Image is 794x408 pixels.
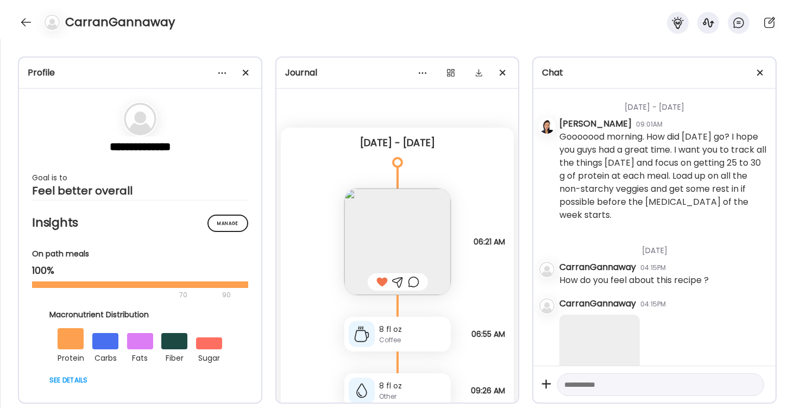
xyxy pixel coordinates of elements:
img: bg-avatar-default.svg [124,103,156,135]
div: Feel better overall [32,184,248,197]
div: Manage [207,215,248,232]
div: How do you feel about this recipe ? [559,274,709,287]
div: Gooooood morning. How did [DATE] go? I hope you guys had a great time. I want you to track all th... [559,130,767,222]
div: CarranGannaway [559,297,636,310]
span: 06:55 AM [471,329,505,339]
div: 90 [221,288,232,302]
div: fiber [161,349,187,365]
div: Journal [285,66,510,79]
div: sugar [196,349,222,365]
div: 8 fl oz [379,380,446,392]
div: [DATE] - [DATE] [289,136,506,149]
img: bg-avatar-default.svg [539,298,554,313]
div: protein [58,349,84,365]
img: images%2FKkOFNasss1NKMjzDX2ZYA4Skty62%2F27lGTr35JXCjzEW8djQZ%2FeTgWjviov3gSOi4ypt6C_240 [344,189,451,295]
img: bg-avatar-default.svg [539,262,554,277]
div: Chat [542,66,767,79]
img: avatars%2FzNSBMsCCYwRWk01rErjyDlvJs7f1 [539,118,554,134]
div: 100% [32,264,248,277]
span: 09:26 AM [471,386,505,396]
h4: CarranGannaway [65,14,175,31]
span: 06:21 AM [474,237,505,247]
div: fats [127,349,153,365]
div: [PERSON_NAME] [559,117,632,130]
div: carbs [92,349,118,365]
div: On path meals [32,248,248,260]
div: 70 [32,288,219,302]
img: bg-avatar-default.svg [45,15,60,30]
h2: Insights [32,215,248,231]
div: 8 fl oz [379,324,446,335]
div: 04:15PM [640,299,666,309]
div: Other [379,392,446,401]
div: [DATE] - [DATE] [559,89,767,117]
div: [DATE] [559,232,767,261]
div: 04:15PM [640,263,666,273]
div: Goal is to [32,171,248,184]
div: Profile [28,66,253,79]
div: CarranGannaway [559,261,636,274]
div: Macronutrient Distribution [49,309,231,321]
div: 09:01AM [636,120,663,129]
div: Coffee [379,335,446,345]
